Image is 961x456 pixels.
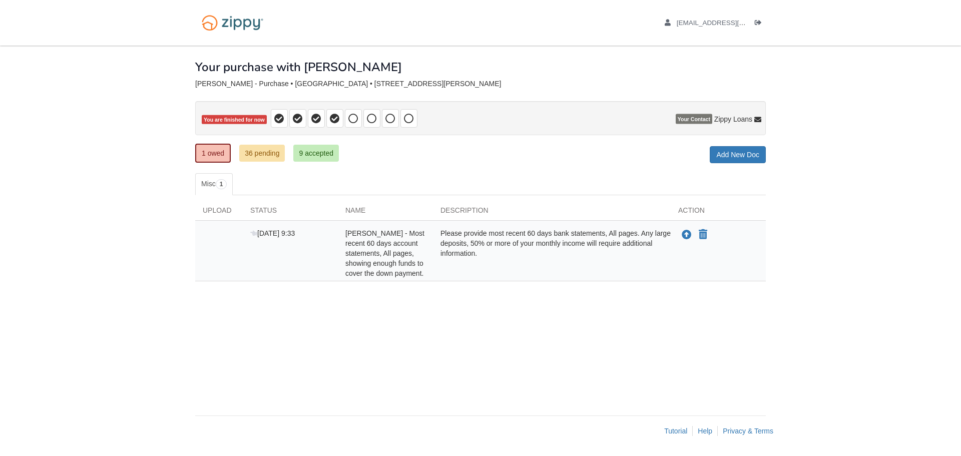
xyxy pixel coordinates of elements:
button: Upload Nathaniel Monteiro - Most recent 60 days account statements, All pages, showing enough fun... [681,228,693,241]
a: Misc [195,173,233,195]
h1: Your purchase with [PERSON_NAME] [195,61,402,74]
span: Zippy Loans [714,114,752,124]
a: edit profile [665,19,791,29]
div: [PERSON_NAME] - Purchase • [GEOGRAPHIC_DATA] • [STREET_ADDRESS][PERSON_NAME] [195,80,766,88]
a: 9 accepted [293,145,339,162]
span: 1 [216,179,227,189]
a: Add New Doc [710,146,766,163]
a: Privacy & Terms [723,427,773,435]
a: Tutorial [664,427,687,435]
div: Description [433,205,671,220]
img: Logo [195,10,270,36]
div: Name [338,205,433,220]
span: You are finished for now [202,115,267,125]
a: Log out [755,19,766,29]
span: Your Contact [676,114,712,124]
div: Action [671,205,766,220]
div: Upload [195,205,243,220]
a: 36 pending [239,145,285,162]
span: nmonteiro65@gmail.com [677,19,791,27]
div: Status [243,205,338,220]
div: Please provide most recent 60 days bank statements, All pages. Any large deposits, 50% or more of... [433,228,671,278]
span: [DATE] 9:33 [250,229,295,237]
span: [PERSON_NAME] - Most recent 60 days account statements, All pages, showing enough funds to cover ... [345,229,424,277]
button: Declare Nathaniel Monteiro - Most recent 60 days account statements, All pages, showing enough fu... [698,229,708,241]
a: 1 owed [195,144,231,163]
a: Help [698,427,712,435]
